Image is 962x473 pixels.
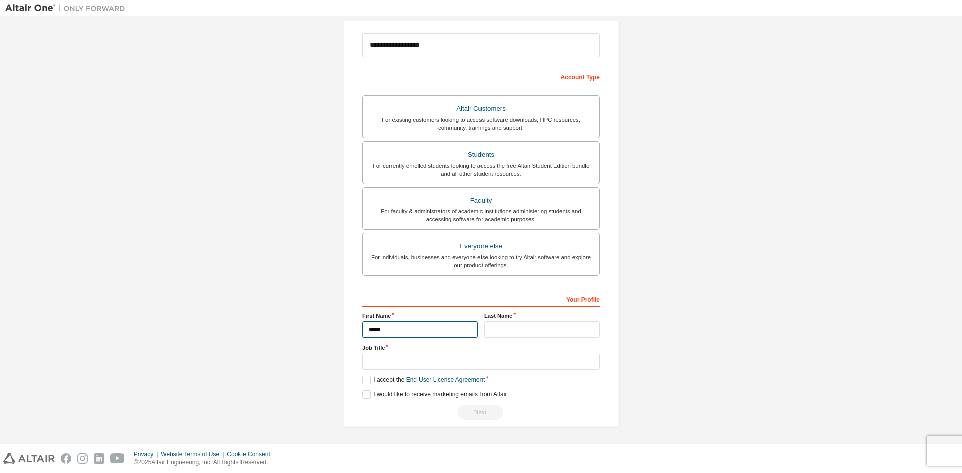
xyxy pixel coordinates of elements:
div: Everyone else [369,239,593,253]
img: instagram.svg [77,453,88,464]
div: For currently enrolled students looking to access the free Altair Student Edition bundle and all ... [369,162,593,178]
div: For existing customers looking to access software downloads, HPC resources, community, trainings ... [369,116,593,132]
div: Students [369,148,593,162]
img: altair_logo.svg [3,453,55,464]
div: For faculty & administrators of academic institutions administering students and accessing softwa... [369,207,593,223]
a: End-User License Agreement [406,376,485,383]
label: Last Name [484,312,600,320]
div: Account Type [362,68,600,84]
img: linkedin.svg [94,453,104,464]
label: I would like to receive marketing emails from Altair [362,390,507,399]
label: First Name [362,312,478,320]
div: Altair Customers [369,102,593,116]
img: facebook.svg [61,453,71,464]
img: youtube.svg [110,453,125,464]
div: Cookie Consent [227,450,276,458]
div: Website Terms of Use [161,450,227,458]
div: Faculty [369,194,593,208]
div: For individuals, businesses and everyone else looking to try Altair software and explore our prod... [369,253,593,269]
label: Job Title [362,344,600,352]
p: © 2025 Altair Engineering, Inc. All Rights Reserved. [134,458,276,467]
label: I accept the [362,376,485,384]
img: Altair One [5,3,130,13]
div: Privacy [134,450,161,458]
div: Your Profile [362,291,600,307]
div: Read and acccept EULA to continue [362,405,600,420]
